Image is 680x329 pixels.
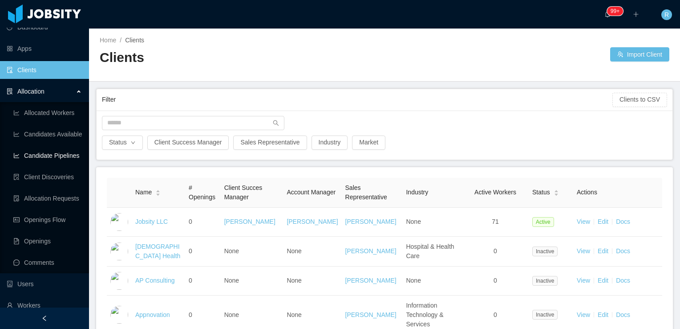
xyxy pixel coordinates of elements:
[406,302,443,328] span: Information Technology & Services
[406,277,421,284] span: None
[577,247,590,255] a: View
[135,243,180,259] a: [DEMOGRAPHIC_DATA] Health
[287,189,336,196] span: Account Manager
[110,306,128,324] img: 6a96eda0-fa44-11e7-9f69-c143066b1c39_5a5d5161a4f93-400w.png
[13,211,82,229] a: icon: idcardOpenings Flow
[135,311,170,318] a: Appnovation
[110,213,128,231] img: dc41d540-fa30-11e7-b498-73b80f01daf1_657caab8ac997-400w.png
[604,11,611,17] i: icon: bell
[135,188,152,197] span: Name
[616,311,630,318] a: Docs
[577,277,590,284] a: View
[13,147,82,164] a: icon: line-chartCandidate Pipelines
[120,37,121,44] span: /
[352,136,385,150] button: Market
[598,277,608,284] a: Edit
[462,267,529,296] td: 0
[612,93,667,107] button: Clients to CSV
[156,192,161,195] i: icon: caret-down
[598,218,608,225] a: Edit
[100,37,116,44] a: Home
[7,40,82,58] a: icon: appstoreApps
[598,247,608,255] a: Edit
[13,168,82,186] a: icon: file-searchClient Discoveries
[7,296,82,314] a: icon: userWorkers
[7,61,82,79] a: icon: auditClients
[616,247,630,255] a: Docs
[13,254,82,271] a: icon: messageComments
[224,184,263,201] span: Client Succes Manager
[345,218,397,225] a: [PERSON_NAME]
[406,189,428,196] span: Industry
[474,189,516,196] span: Active Workers
[462,208,529,237] td: 71
[610,47,669,62] button: icon: usergroup-addImport Client
[110,272,128,290] img: 6a95fc60-fa44-11e7-a61b-55864beb7c96_5a5d513336692-400w.png
[616,218,630,225] a: Docs
[532,247,558,256] span: Inactive
[554,192,559,195] i: icon: caret-down
[13,189,82,207] a: icon: file-doneAllocation Requests
[598,311,608,318] a: Edit
[532,310,558,320] span: Inactive
[287,218,338,225] a: [PERSON_NAME]
[102,136,143,150] button: Statusicon: down
[135,218,168,225] a: Jobsity LLC
[345,277,397,284] a: [PERSON_NAME]
[155,189,161,195] div: Sort
[312,136,348,150] button: Industry
[532,217,554,227] span: Active
[345,247,397,255] a: [PERSON_NAME]
[185,208,221,237] td: 0
[189,184,215,201] span: # Openings
[102,91,612,108] div: Filter
[345,184,387,201] span: Sales Representative
[156,189,161,192] i: icon: caret-up
[345,311,397,318] a: [PERSON_NAME]
[633,11,639,17] i: icon: plus
[125,37,144,44] span: Clients
[287,311,301,318] span: None
[7,275,82,293] a: icon: robotUsers
[185,237,221,267] td: 0
[287,247,301,255] span: None
[110,243,128,260] img: 6a8e90c0-fa44-11e7-aaa7-9da49113f530_5a5d50e77f870-400w.png
[577,189,597,196] span: Actions
[17,88,45,95] span: Allocation
[273,120,279,126] i: icon: search
[554,189,559,192] i: icon: caret-up
[287,277,301,284] span: None
[13,125,82,143] a: icon: line-chartCandidates Available
[233,136,307,150] button: Sales Representative
[554,189,559,195] div: Sort
[406,218,421,225] span: None
[147,136,229,150] button: Client Success Manager
[135,277,174,284] a: AP Consulting
[577,311,590,318] a: View
[664,9,669,20] span: R
[224,277,239,284] span: None
[185,267,221,296] td: 0
[577,218,590,225] a: View
[462,237,529,267] td: 0
[224,247,239,255] span: None
[224,218,275,225] a: [PERSON_NAME]
[607,7,623,16] sup: 232
[13,104,82,122] a: icon: line-chartAllocated Workers
[532,276,558,286] span: Inactive
[7,88,13,95] i: icon: solution
[13,232,82,250] a: icon: file-textOpenings
[406,243,454,259] span: Hospital & Health Care
[616,277,630,284] a: Docs
[100,49,385,67] h2: Clients
[532,188,550,197] span: Status
[224,311,239,318] span: None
